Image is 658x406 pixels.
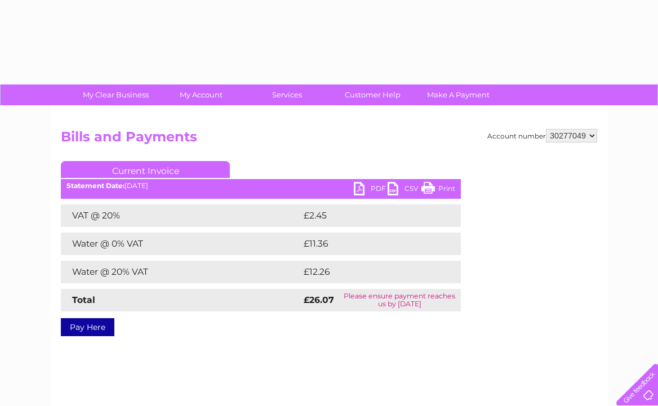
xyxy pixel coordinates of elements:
a: Make A Payment [412,84,505,105]
a: CSV [388,182,421,198]
a: Current Invoice [61,161,230,178]
div: Account number [487,129,597,142]
td: £2.45 [301,204,434,227]
a: Services [241,84,334,105]
a: PDF [354,182,388,198]
a: My Clear Business [69,84,162,105]
a: Pay Here [61,318,114,336]
td: Please ensure payment reaches us by [DATE] [339,289,461,311]
td: VAT @ 20% [61,204,301,227]
a: Print [421,182,455,198]
b: Statement Date: [66,181,125,190]
a: Customer Help [326,84,419,105]
strong: Total [72,295,95,305]
td: Water @ 0% VAT [61,233,301,255]
h2: Bills and Payments [61,129,597,150]
td: £12.26 [301,261,437,283]
a: My Account [155,84,248,105]
div: [DATE] [61,182,461,190]
td: £11.36 [301,233,436,255]
td: Water @ 20% VAT [61,261,301,283]
strong: £26.07 [304,295,334,305]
